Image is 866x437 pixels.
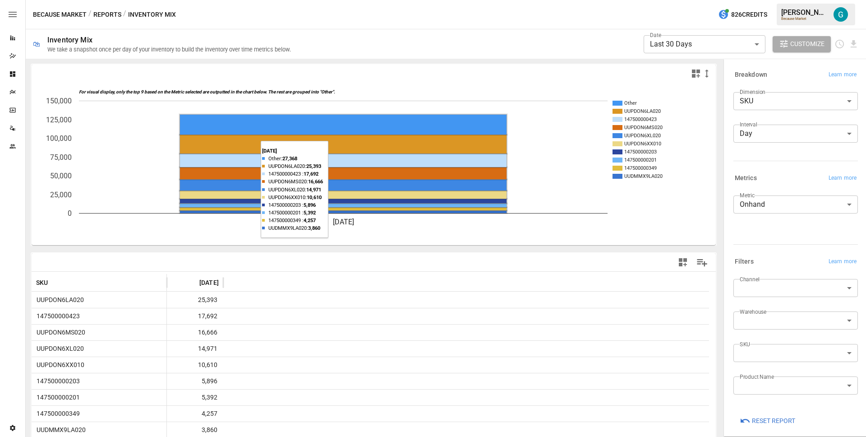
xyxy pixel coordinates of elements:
[829,70,857,79] span: Learn more
[692,252,712,273] button: Manage Columns
[47,46,291,53] div: We take a snapshot once per day of your inventory to build the inventory over time metrics below.
[33,361,84,368] span: UUPDON6XX010
[33,345,84,352] span: UUPDON6XL020
[49,276,62,289] button: Sort
[829,257,857,266] span: Learn more
[650,40,692,48] span: Last 30 Days
[624,157,657,163] text: 147500000201
[46,97,72,105] text: 150,000
[333,218,354,226] text: [DATE]
[624,116,657,122] text: 147500000423
[33,426,86,433] span: UUDMMX9LA020
[33,40,40,48] div: 🛍
[123,9,126,20] div: /
[624,133,661,139] text: UUPDON6XL020
[33,296,84,303] span: UUPDON6LA020
[740,121,757,128] label: Interval
[171,341,219,357] span: 14,971
[199,278,219,287] span: [DATE]
[650,31,661,39] label: Date
[733,92,858,110] div: SKU
[624,165,657,171] text: 147500000349
[33,312,80,320] span: 147500000423
[186,276,198,289] button: Sort
[740,275,760,283] label: Channel
[33,394,80,401] span: 147500000201
[171,373,219,389] span: 5,896
[790,38,825,50] span: Customize
[714,6,771,23] button: 826Credits
[740,340,750,348] label: SKU
[46,134,72,143] text: 100,000
[47,36,92,44] div: Inventory Mix
[46,116,72,124] text: 125,000
[50,172,72,180] text: 50,000
[624,108,661,114] text: UUPDON6LA020
[834,39,845,49] button: Schedule report
[171,390,219,405] span: 5,392
[624,149,657,155] text: 147500000203
[735,257,754,267] h6: Filters
[624,100,637,106] text: Other
[740,373,774,381] label: Product Name
[33,9,87,20] button: Because Market
[624,173,663,179] text: UUDMMX9LA020
[740,308,766,316] label: Warehouse
[735,70,767,80] h6: Breakdown
[171,325,219,340] span: 16,666
[834,7,848,22] img: Gavin Acres
[171,406,219,422] span: 4,257
[740,191,755,199] label: Metric
[33,410,80,417] span: 147500000349
[33,329,85,336] span: UUPDON6MS020
[733,413,802,429] button: Reset Report
[828,2,853,27] button: Gavin Acres
[781,17,828,21] div: Because Market
[171,292,219,308] span: 25,393
[50,153,72,162] text: 75,000
[33,377,80,385] span: 147500000203
[624,141,661,147] text: UUPDON6XX010
[50,191,72,199] text: 25,000
[32,83,709,245] svg: A chart.
[624,125,663,130] text: UUPDON6MS020
[733,195,858,214] div: Onhand
[79,89,335,95] text: For visual display, only the top 9 based on the Metric selected are outputted in the chart below....
[731,9,767,20] span: 826 Credits
[829,174,857,183] span: Learn more
[88,9,92,20] div: /
[68,209,72,218] text: 0
[93,9,121,20] button: Reports
[781,8,828,17] div: [PERSON_NAME]
[848,39,859,49] button: Download report
[733,125,858,143] div: Day
[773,36,831,52] button: Customize
[36,278,48,287] span: SKU
[171,308,219,324] span: 17,692
[171,357,219,373] span: 10,610
[740,88,765,96] label: Dimension
[735,173,757,183] h6: Metrics
[752,415,795,427] span: Reset Report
